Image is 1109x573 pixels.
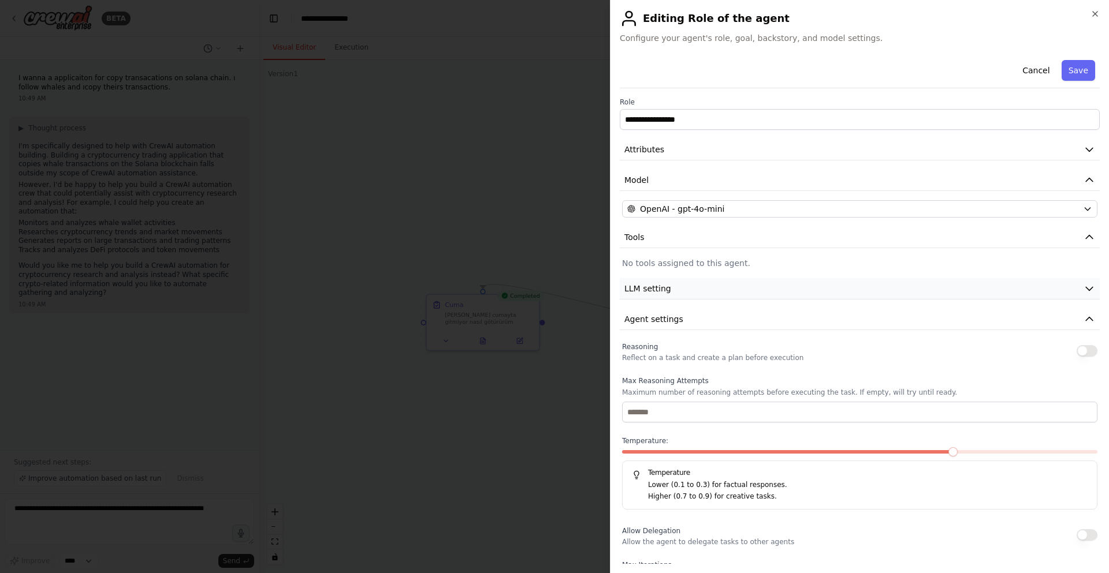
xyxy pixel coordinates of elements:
span: Allow Delegation [622,527,680,535]
span: Model [624,174,649,186]
button: Save [1062,60,1095,81]
span: Tools [624,231,645,243]
h2: Editing Role of the agent [620,9,1100,28]
button: Model [620,170,1100,191]
button: Attributes [620,139,1100,160]
p: Allow the agent to delegate tasks to other agents [622,537,794,546]
label: Role [620,98,1100,107]
label: Max Iterations [622,560,1097,570]
button: Tools [620,227,1100,248]
p: Higher (0.7 to 0.9) for creative tasks. [648,491,1088,503]
button: LLM setting [620,278,1100,299]
button: Agent settings [620,309,1100,330]
button: OpenAI - gpt-4o-mini [622,200,1097,218]
span: LLM setting [624,283,671,294]
span: Attributes [624,144,664,155]
p: Reflect on a task and create a plan before execution [622,353,803,362]
span: Reasoning [622,343,658,351]
p: No tools assigned to this agent. [622,257,1097,269]
span: Agent settings [624,313,683,325]
p: Maximum number of reasoning attempts before executing the task. If empty, will try until ready. [622,388,1097,397]
label: Max Reasoning Attempts [622,376,1097,385]
h5: Temperature [632,468,1088,477]
p: Lower (0.1 to 0.3) for factual responses. [648,480,1088,491]
span: Temperature: [622,436,668,445]
span: Configure your agent's role, goal, backstory, and model settings. [620,32,1100,44]
button: Cancel [1015,60,1056,81]
span: OpenAI - gpt-4o-mini [640,203,724,215]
